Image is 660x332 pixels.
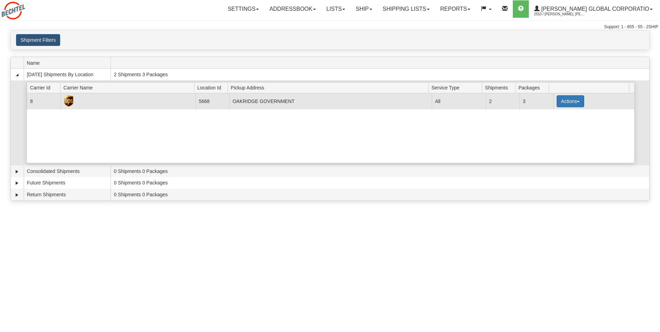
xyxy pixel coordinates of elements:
td: Future Shipments [24,177,111,189]
a: Expand [14,191,21,198]
td: 2 [486,93,519,109]
td: All [432,93,486,109]
button: Shipment Filters [16,34,60,46]
td: Return Shipments [24,189,111,200]
span: 2553 / [PERSON_NAME], [PERSON_NAME] [534,11,586,18]
td: [DATE] Shipments By Location [24,69,111,80]
a: Reports [435,0,476,18]
span: Shipments [485,82,516,93]
a: Lists [321,0,350,18]
span: Location Id [197,82,228,93]
span: Carrier Id [30,82,61,93]
td: OAKRIDGE GOVERNMENT [229,93,432,109]
a: Settings [222,0,264,18]
a: [PERSON_NAME] Global Corporatio 2553 / [PERSON_NAME], [PERSON_NAME] [529,0,658,18]
a: Collapse [14,71,21,78]
span: Service Type [431,82,482,93]
td: 0 Shipments 0 Packages [111,177,649,189]
td: Consolidated Shipments [24,165,111,177]
td: 5668 [196,93,229,109]
img: UPS [64,95,74,107]
span: Name [27,57,111,68]
td: 8 [27,93,61,109]
span: [PERSON_NAME] Global Corporatio [540,6,649,12]
button: Actions [557,95,585,107]
a: Addressbook [264,0,321,18]
div: Support: 1 - 855 - 55 - 2SHIP [2,24,658,30]
span: Packages [518,82,549,93]
a: Shipping lists [377,0,435,18]
td: 2 Shipments 3 Packages [111,69,649,80]
td: 0 Shipments 0 Packages [111,165,649,177]
a: Expand [14,180,21,187]
a: Ship [350,0,377,18]
span: Pickup Address [231,82,428,93]
td: 3 [519,93,553,109]
img: logo2553.jpg [2,2,25,19]
a: Expand [14,168,21,175]
span: Carrier Name [63,82,194,93]
td: 0 Shipments 0 Packages [111,189,649,200]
